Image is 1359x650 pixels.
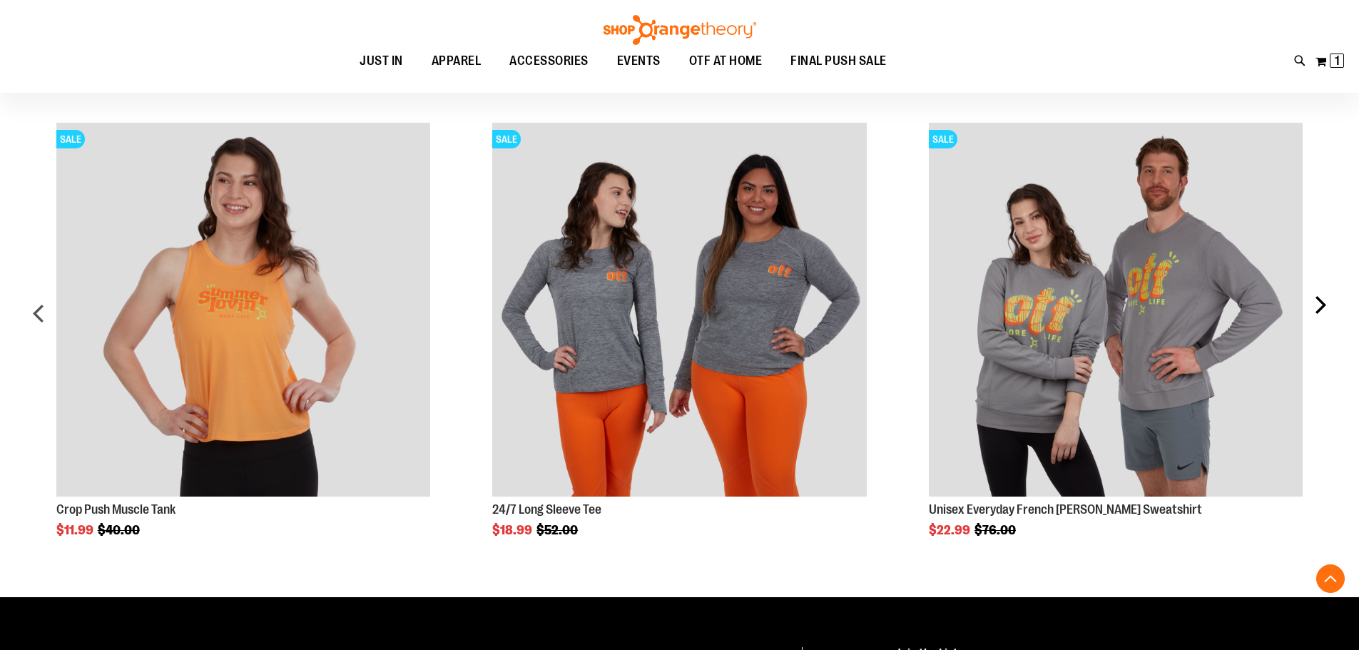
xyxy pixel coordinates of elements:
[929,123,1303,497] img: Product image for Unisex Everyday French Terry Crewneck Sweatshirt
[56,123,430,499] a: Product Page Link
[929,130,957,148] span: SALE
[98,523,142,537] span: $40.00
[929,502,1202,517] a: Unisex Everyday French [PERSON_NAME] Sweatshirt
[1305,101,1334,537] div: next
[56,502,175,517] a: Crop Push Muscle Tank
[1316,564,1345,593] button: Back To Top
[345,45,417,78] a: JUST IN
[56,130,85,148] span: SALE
[417,45,496,78] a: APPAREL
[492,123,866,497] img: Product image for 24/7 Long Sleeve Tee
[601,15,758,45] img: Shop Orangetheory
[492,130,521,148] span: SALE
[974,523,1018,537] span: $76.00
[689,45,763,77] span: OTF AT HOME
[776,45,901,77] a: FINAL PUSH SALE
[1335,54,1340,68] span: 1
[25,101,54,537] div: prev
[536,523,580,537] span: $52.00
[495,45,603,78] a: ACCESSORIES
[360,45,403,77] span: JUST IN
[432,45,482,77] span: APPAREL
[509,45,589,77] span: ACCESSORIES
[492,523,534,537] span: $18.99
[492,502,601,517] a: 24/7 Long Sleeve Tee
[56,123,430,497] img: Product image for Crop Push Muscle Tank
[603,45,675,78] a: EVENTS
[675,45,777,78] a: OTF AT HOME
[929,523,972,537] span: $22.99
[929,123,1303,499] a: Product Page Link
[790,45,887,77] span: FINAL PUSH SALE
[492,123,866,499] a: Product Page Link
[617,45,661,77] span: EVENTS
[56,523,96,537] span: $11.99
